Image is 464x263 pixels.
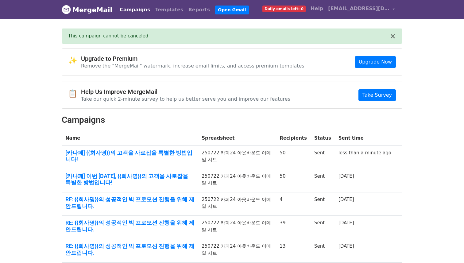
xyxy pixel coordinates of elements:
a: Open Gmail [215,6,249,14]
th: Name [62,131,198,145]
h4: Upgrade to Premium [81,55,304,62]
td: 50 [276,145,311,169]
span: 📋 [68,89,81,98]
a: MergeMail [62,3,112,16]
th: Sent time [335,131,395,145]
span: [EMAIL_ADDRESS][DOMAIN_NAME] [328,5,389,12]
a: Help [308,2,326,15]
button: × [390,33,396,40]
td: 50 [276,169,311,192]
h4: Help Us Improve MergeMail [81,88,290,95]
th: Status [311,131,335,145]
a: RE: {{회사명}}의 성공적인 빅 프로모션 진행을 위해 제안드립니다. [65,219,194,233]
span: ✨ [68,56,81,65]
td: Sent [311,216,335,239]
a: Reports [186,4,213,16]
td: 4 [276,192,311,215]
th: Spreadsheet [198,131,276,145]
a: Templates [153,4,186,16]
a: RE: {{회사명}}의 성공적인 빅 프로모션 진행을 위해 제안드립니다. [65,196,194,209]
td: Sent [311,145,335,169]
img: MergeMail logo [62,5,71,14]
td: 250722 카페24 아웃바운드 이메일 시트 [198,145,276,169]
a: less than a minute ago [338,150,391,156]
a: Upgrade Now [355,56,396,68]
a: Daily emails left: 0 [260,2,308,15]
td: Sent [311,169,335,192]
a: [DATE] [338,220,354,226]
a: [DATE] [338,197,354,202]
a: [DATE] [338,243,354,249]
td: 250722 카페24 아웃바운드 이메일 시트 [198,169,276,192]
td: 250722 카페24 아웃바운드 이메일 시트 [198,192,276,215]
th: Recipients [276,131,311,145]
a: RE: {{회사명}}의 성공적인 빅 프로모션 진행을 위해 제안드립니다. [65,243,194,256]
td: Sent [311,239,335,262]
div: This campaign cannot be canceled [68,33,390,40]
td: 250722 카페24 아웃바운드 이메일 시트 [198,216,276,239]
td: Sent [311,192,335,215]
p: Take our quick 2-minute survey to help us better serve you and improve our features [81,96,290,102]
a: [DATE] [338,173,354,179]
td: 13 [276,239,311,262]
a: [카나페] 이번 [DATE], {{회사명}}의 고객을 사로잡을 특별한 방법입니다! [65,173,194,186]
a: Take Survey [358,89,396,101]
a: [EMAIL_ADDRESS][DOMAIN_NAME] [326,2,397,17]
a: [카나페] {{회사명}}의 고객을 사로잡을 특별한 방법입니다! [65,149,194,163]
td: 250722 카페24 아웃바운드 이메일 시트 [198,239,276,262]
h2: Campaigns [62,115,402,125]
span: Daily emails left: 0 [262,6,306,12]
a: Campaigns [117,4,153,16]
td: 39 [276,216,311,239]
p: Remove the "MergeMail" watermark, increase email limits, and access premium templates [81,63,304,69]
